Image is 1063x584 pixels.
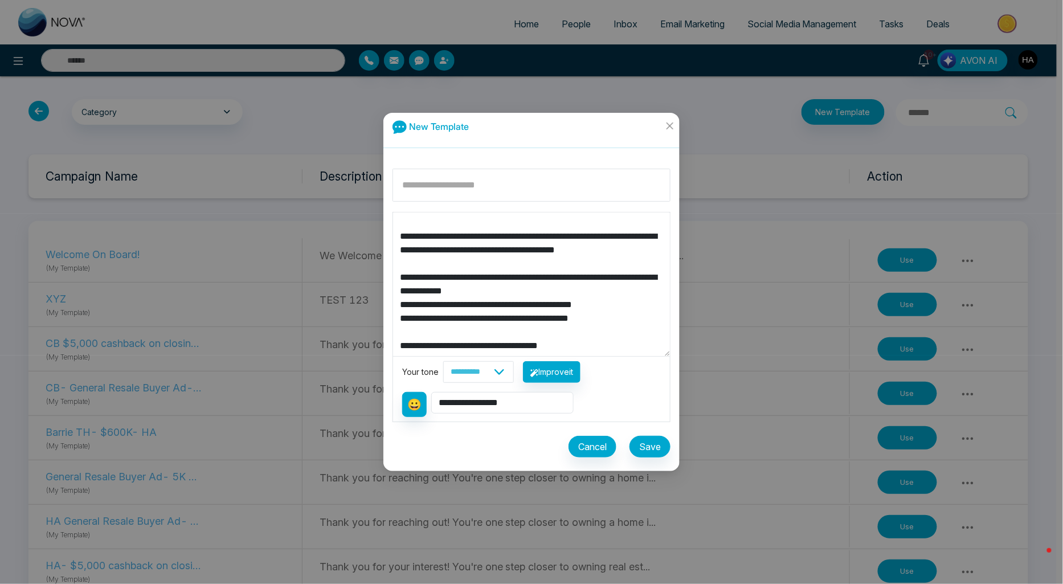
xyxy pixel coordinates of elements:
iframe: Intercom live chat [1024,545,1052,573]
button: Save [629,436,670,458]
span: close [665,121,674,130]
button: Cancel [569,436,616,458]
button: 😀 [402,392,427,417]
span: New Template [409,121,469,132]
button: Close [660,113,680,144]
div: Your tone [402,366,443,378]
button: Improveit [523,361,580,383]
